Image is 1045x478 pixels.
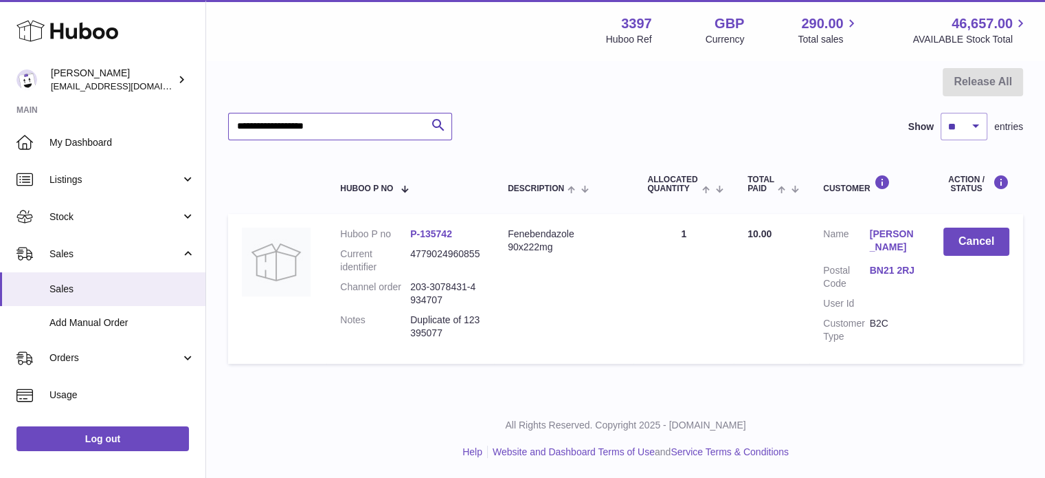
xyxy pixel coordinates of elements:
[410,281,480,307] dd: 203-3078431-4934707
[647,175,698,193] span: ALLOCATED Quantity
[798,33,859,46] span: Total sales
[823,297,869,310] dt: User Id
[217,419,1034,432] p: All Rights Reserved. Copyright 2025 - [DOMAIN_NAME]
[671,446,789,457] a: Service Terms & Conditions
[715,14,744,33] strong: GBP
[912,14,1029,46] a: 46,657.00 AVAILABLE Stock Total
[49,136,195,149] span: My Dashboard
[49,248,181,261] span: Sales
[410,314,480,340] p: Duplicate of 123395077
[606,33,652,46] div: Huboo Ref
[908,120,934,133] label: Show
[340,314,410,340] dt: Notes
[706,33,745,46] div: Currency
[823,264,869,290] dt: Postal Code
[51,80,202,91] span: [EMAIL_ADDRESS][DOMAIN_NAME]
[49,351,181,365] span: Orders
[410,248,480,274] dd: 4779024960855
[16,426,189,451] a: Log out
[49,210,181,224] span: Stock
[621,14,652,33] strong: 3397
[508,184,564,193] span: Description
[801,14,843,33] span: 290.00
[823,175,916,193] div: Customer
[49,173,181,186] span: Listings
[488,446,789,459] li: and
[242,228,311,296] img: no-photo.jpg
[493,446,655,457] a: Website and Dashboard Terms of Use
[870,317,916,343] dd: B2C
[16,69,37,90] img: sales@canchema.com
[748,175,774,193] span: Total paid
[508,228,620,254] div: Fenebendazole 90x222mg
[51,67,175,93] div: [PERSON_NAME]
[748,228,772,239] span: 10.00
[340,248,410,274] dt: Current identifier
[912,33,1029,46] span: AVAILABLE Stock Total
[823,228,869,257] dt: Name
[340,184,393,193] span: Huboo P no
[943,175,1009,193] div: Action / Status
[823,317,869,343] dt: Customer Type
[952,14,1013,33] span: 46,657.00
[49,283,195,296] span: Sales
[49,316,195,329] span: Add Manual Order
[633,214,734,363] td: 1
[870,228,916,254] a: [PERSON_NAME]
[462,446,482,457] a: Help
[870,264,916,277] a: BN21 2RJ
[994,120,1023,133] span: entries
[410,228,452,239] a: P-135742
[340,228,410,241] dt: Huboo P no
[340,281,410,307] dt: Channel order
[49,389,195,402] span: Usage
[798,14,859,46] a: 290.00 Total sales
[943,228,1009,256] button: Cancel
